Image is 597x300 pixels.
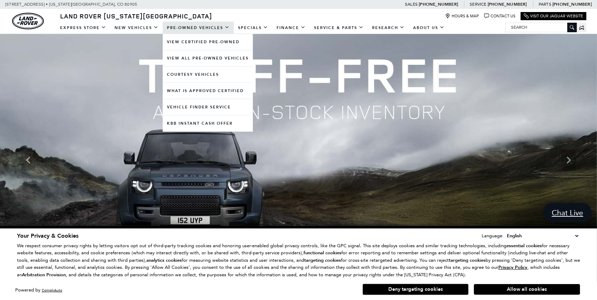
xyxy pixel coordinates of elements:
a: What Is Approved Certified [163,83,253,99]
strong: targeting cookies [449,257,486,264]
div: Previous [21,149,35,171]
a: Contact Us [484,13,515,19]
img: Land Rover [12,13,44,29]
a: [PHONE_NUMBER] [419,1,458,7]
strong: analytics cookies [146,257,182,264]
span: Sales [405,2,418,7]
span: Parts [539,2,551,7]
span: Your Privacy & Cookies [17,232,79,240]
input: Search [506,23,576,32]
a: Pre-Owned Vehicles [163,22,234,34]
a: About Us [409,22,449,34]
a: Land Rover [US_STATE][GEOGRAPHIC_DATA] [56,12,216,20]
a: [PHONE_NUMBER] [488,1,527,7]
span: Land Rover [US_STATE][GEOGRAPHIC_DATA] [60,12,212,20]
span: Service [470,2,486,7]
select: Language Select [505,232,580,240]
a: Finance [272,22,310,34]
span: Chat Live [548,208,587,217]
a: Courtesy Vehicles [163,67,253,83]
strong: essential cookies [506,243,542,249]
button: Allow all cookies [474,284,580,295]
a: New Vehicles [110,22,163,34]
nav: Main Navigation [56,22,449,34]
strong: targeting cookies [304,257,341,264]
a: Chat Live [543,203,592,222]
a: [PHONE_NUMBER] [552,1,592,7]
div: Language: [482,233,504,238]
a: Privacy Policy [498,265,527,270]
a: View All Pre-Owned Vehicles [163,50,253,66]
div: Powered by [15,288,62,293]
a: KBB Instant Cash Offer [163,115,253,131]
a: [STREET_ADDRESS] • [US_STATE][GEOGRAPHIC_DATA], CO 80905 [5,2,137,7]
a: land-rover [12,13,44,29]
strong: functional cookies [303,250,341,256]
a: Specials [234,22,272,34]
a: Service & Parts [310,22,368,34]
a: Vehicle Finder Service [163,99,253,115]
a: EXPRESS STORE [56,22,110,34]
strong: Arbitration Provision [22,272,66,278]
a: Hours & Map [445,13,479,19]
a: View Certified Pre-Owned [163,34,253,50]
a: ComplyAuto [42,288,62,293]
p: We respect consumer privacy rights by letting visitors opt out of third-party tracking cookies an... [17,242,580,279]
a: Visit Our Jaguar Website [524,13,583,19]
div: Next [562,149,576,171]
button: Deny targeting cookies [363,284,469,295]
a: Research [368,22,409,34]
